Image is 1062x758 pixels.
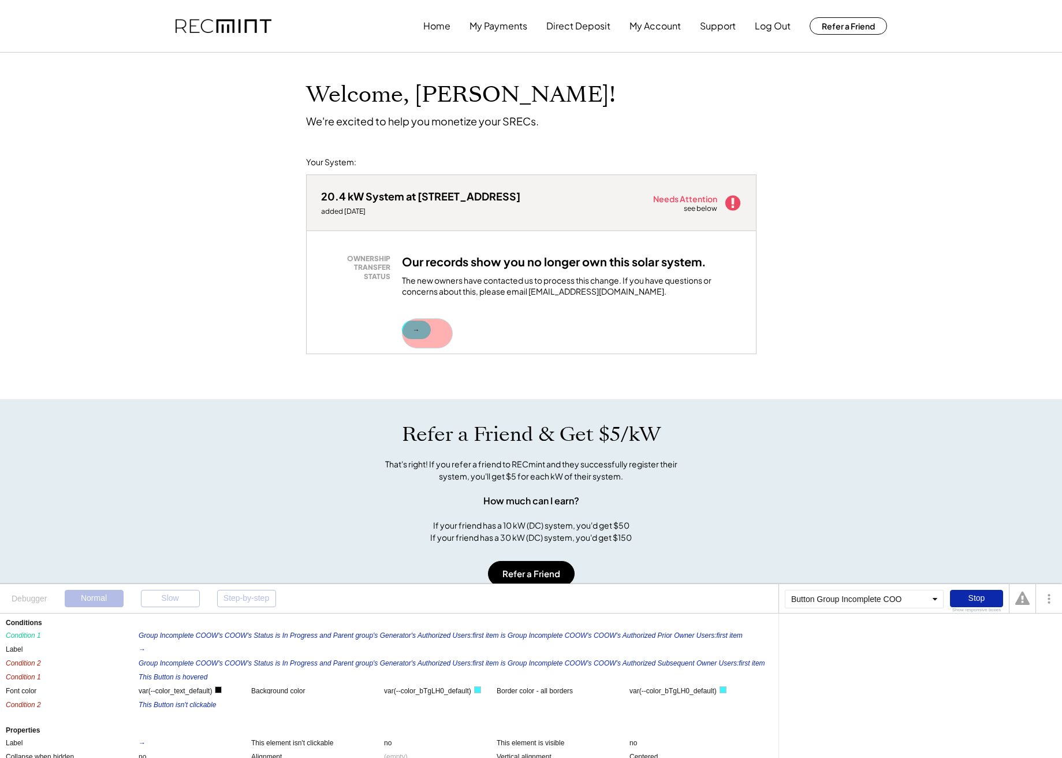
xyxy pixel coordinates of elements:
[306,81,616,109] h1: Welcome, [PERSON_NAME]!
[306,157,356,168] div: Your System:
[251,738,384,746] div: This element isn't clickable
[384,738,392,748] div: no
[629,14,681,38] button: My Account
[423,14,450,38] button: Home
[139,738,146,748] div: →
[372,458,690,482] div: That's right! If you refer a friend to RECmint and they successfully register their system, you'l...
[629,686,717,696] div: var(--color_bTgLH0_default)
[653,195,718,203] div: Needs Attention
[402,321,431,339] button: →
[950,608,1003,612] div: Show responsive boxes
[139,700,216,709] div: This Button isn't clickable
[384,686,471,696] div: var(--color_bTgLH0_default)
[139,686,212,696] div: var(--color_text_default)
[139,631,743,640] div: Group Incomplete COOW's COOW's Status is In Progress and Parent group's Generator's Authorized Us...
[700,14,736,38] button: Support
[327,254,390,281] div: OWNERSHIP TRANSFER STATUS
[684,204,718,214] div: see below
[6,700,139,708] div: Condition 2
[176,19,271,34] img: recmint-logotype%403x.png
[483,494,579,508] div: How much can I earn?
[785,590,944,608] div: Button Group Incomplete COO
[810,17,887,35] button: Refer a Friend
[139,672,207,682] div: This Button is hovered
[430,519,632,544] div: If your friend has a 10 kW (DC) system, you'd get $50 If your friend has a 30 kW (DC) system, you...
[546,14,610,38] button: Direct Deposit
[497,738,629,746] div: This element is visible
[6,738,139,746] div: Label
[6,727,773,734] div: Properties
[488,561,575,586] button: Refer a Friend
[6,686,139,694] div: Font color
[402,422,661,447] h1: Refer a Friend & Get $5/kW
[306,114,539,128] div: We're excited to help you monetize your SRECs.
[6,672,139,680] div: Condition 1
[321,189,520,203] div: 20.4 kW System at [STREET_ADDRESS]
[6,619,773,626] div: Conditions
[6,659,139,666] div: Condition 2
[321,207,520,216] div: added [DATE]
[139,659,765,668] div: Group Incomplete COOW's COOW's Status is In Progress and Parent group's Generator's Authorized Us...
[139,645,146,654] div: →
[469,14,527,38] button: My Payments
[950,590,1003,607] div: Stop
[6,645,139,652] div: Label
[402,275,741,303] div: The new owners have contacted us to process this change. If you have questions or concerns about ...
[251,686,384,694] div: Background color
[497,686,629,694] div: Border color - all borders
[6,631,139,638] div: Condition 1
[402,254,706,269] h3: Our records show you no longer own this solar system.
[306,354,342,359] div: mlhf0x - VA Distributed
[629,738,637,748] div: no
[755,14,791,38] button: Log Out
